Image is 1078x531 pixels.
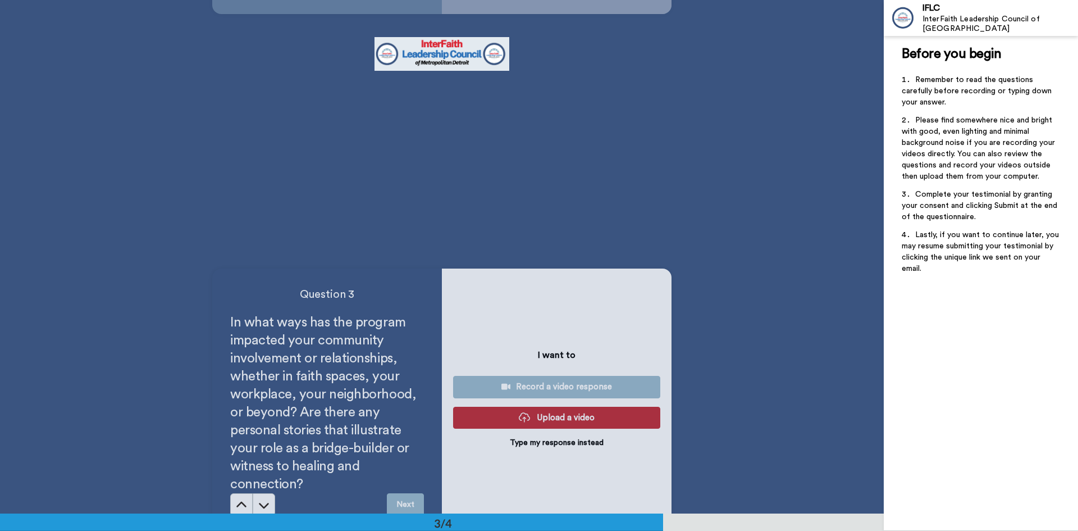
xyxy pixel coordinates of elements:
[462,381,651,393] div: Record a video response
[453,407,660,429] button: Upload a video
[416,515,470,531] div: 3/4
[538,348,575,362] p: I want to
[922,15,1077,34] div: InterFaith Leadership Council of [GEOGRAPHIC_DATA]
[890,4,917,31] img: Profile Image
[230,316,419,491] span: In what ways has the program impacted your community involvement or relationships, whether in fai...
[510,437,604,448] p: Type my response instead
[453,376,660,398] button: Record a video response
[902,116,1057,180] span: Please find somewhere nice and bright with good, even lighting and minimal background noise if yo...
[387,493,424,516] button: Next
[902,231,1061,273] span: Lastly, if you want to continue later, you may resume submitting your testimonial by clicking the...
[230,287,424,302] h4: Question 3
[902,76,1054,106] span: Remember to read the questions carefully before recording or typing down your answer.
[902,190,1059,221] span: Complete your testimonial by granting your consent and clicking Submit at the end of the question...
[922,3,1077,13] div: IFLC
[902,47,1001,61] span: Before you begin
